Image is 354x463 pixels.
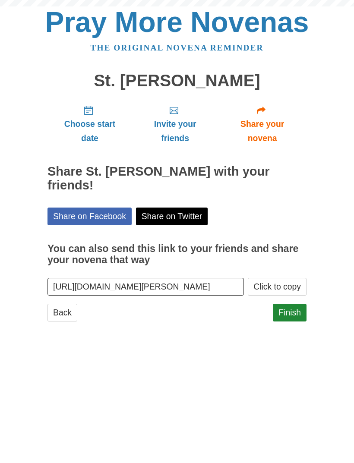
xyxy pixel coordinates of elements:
a: Pray More Novenas [45,6,309,38]
h1: St. [PERSON_NAME] [47,72,307,90]
a: Choose start date [47,98,132,150]
a: Share your novena [218,98,307,150]
h2: Share St. [PERSON_NAME] with your friends! [47,165,307,192]
a: The original novena reminder [91,43,264,52]
a: Share on Facebook [47,208,132,225]
a: Invite your friends [132,98,218,150]
span: Choose start date [56,117,123,145]
a: Share on Twitter [136,208,208,225]
button: Click to copy [248,278,307,296]
span: Invite your friends [141,117,209,145]
a: Back [47,304,77,321]
a: Finish [273,304,307,321]
span: Share your novena [227,117,298,145]
h3: You can also send this link to your friends and share your novena that way [47,243,307,265]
